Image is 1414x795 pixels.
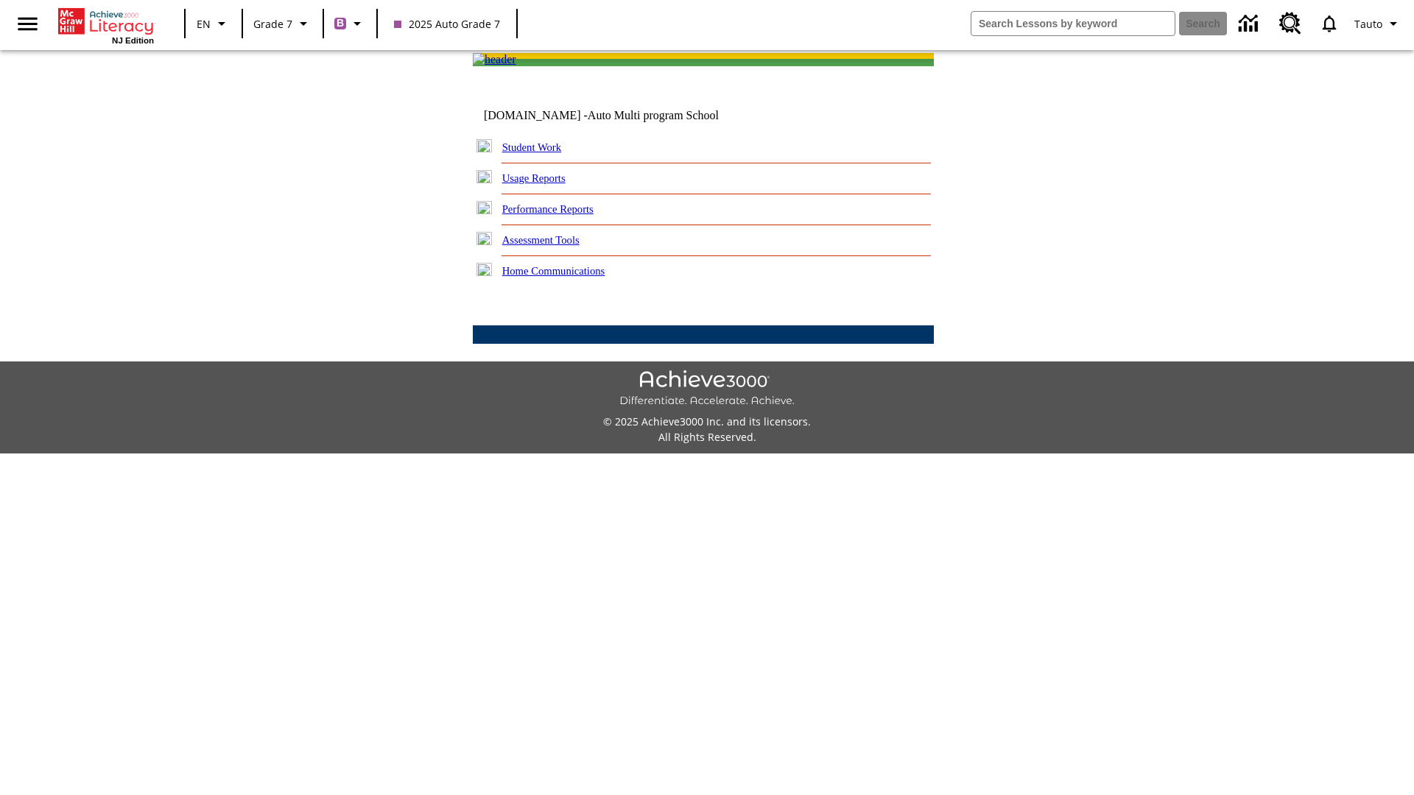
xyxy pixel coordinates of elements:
nobr: Auto Multi program School [588,109,719,121]
img: plus.gif [476,139,492,152]
a: Notifications [1310,4,1348,43]
img: Achieve3000 Differentiate Accelerate Achieve [619,370,795,408]
a: Home Communications [502,265,605,277]
button: Open side menu [6,2,49,46]
img: plus.gif [476,232,492,245]
button: Boost Class color is purple. Change class color [328,10,372,37]
button: Profile/Settings [1348,10,1408,37]
img: plus.gif [476,170,492,183]
button: Grade: Grade 7, Select a grade [247,10,318,37]
a: Student Work [502,141,561,153]
a: Resource Center, Will open in new tab [1270,4,1310,43]
span: 2025 Auto Grade 7 [394,16,500,32]
span: NJ Edition [112,36,154,45]
img: plus.gif [476,201,492,214]
img: plus.gif [476,263,492,276]
input: search field [971,12,1175,35]
span: Tauto [1354,16,1382,32]
span: Grade 7 [253,16,292,32]
img: header [473,53,516,66]
a: Usage Reports [502,172,566,184]
a: Performance Reports [502,203,594,215]
span: EN [197,16,211,32]
td: [DOMAIN_NAME] - [484,109,755,122]
a: Data Center [1230,4,1270,44]
a: Assessment Tools [502,234,580,246]
button: Language: EN, Select a language [190,10,237,37]
span: B [337,14,344,32]
div: Home [58,5,154,45]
